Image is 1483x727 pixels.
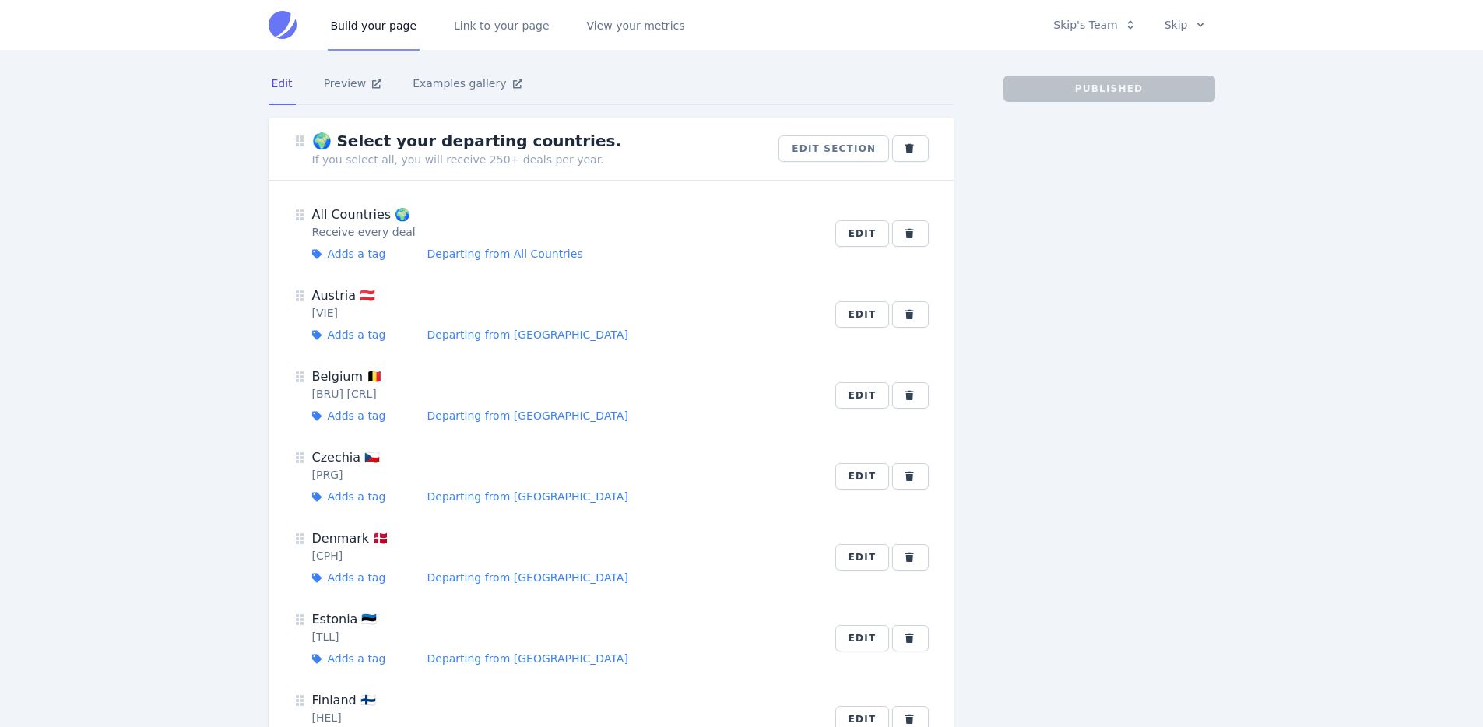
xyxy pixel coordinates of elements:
[312,629,817,644] div: [TLL]
[1154,12,1215,38] button: Skip
[312,152,621,167] div: If you select all, you will receive 250+ deals per year.
[328,570,427,585] div: Adds a tag
[312,448,817,467] div: Czechia 🇨🇿
[312,610,817,629] div: Estonia 🇪🇪
[269,63,296,105] a: Edit
[312,224,817,240] div: Receive every deal
[321,63,385,105] a: Preview
[312,529,817,548] div: Denmark 🇩🇰
[427,408,628,423] div: Departing from [GEOGRAPHIC_DATA]
[312,691,817,710] div: Finland 🇫🇮
[312,305,817,321] div: [VIE]
[312,286,817,305] div: Austria 🇦🇹
[427,246,583,262] div: Departing from All Countries
[312,548,817,564] div: [CPH]
[835,220,890,247] button: Edit
[312,386,817,402] div: [BRU] [CRL]
[328,408,427,423] div: Adds a tag
[328,651,427,666] div: Adds a tag
[427,489,628,504] div: Departing from [GEOGRAPHIC_DATA]
[835,301,890,328] button: Edit
[427,570,628,585] div: Departing from [GEOGRAPHIC_DATA]
[269,63,954,105] nav: Tabs
[312,205,817,224] div: All Countries 🌍
[312,710,817,725] div: [HEL]
[328,327,427,342] div: Adds a tag
[1003,76,1215,102] button: Published
[312,130,621,152] div: 🌍 Select your departing countries.
[312,367,817,386] div: Belgium 🇧🇪
[328,489,427,504] div: Adds a tag
[835,625,890,651] button: Edit
[1043,12,1144,38] button: Skip's Team
[312,467,817,483] div: [PRG]
[427,327,628,342] div: Departing from [GEOGRAPHIC_DATA]
[835,463,890,490] button: Edit
[835,544,890,571] button: Edit
[835,382,890,409] button: Edit
[409,63,525,105] a: Examples gallery
[778,135,889,162] button: Edit section
[328,246,427,262] div: Adds a tag
[427,651,628,666] div: Departing from [GEOGRAPHIC_DATA]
